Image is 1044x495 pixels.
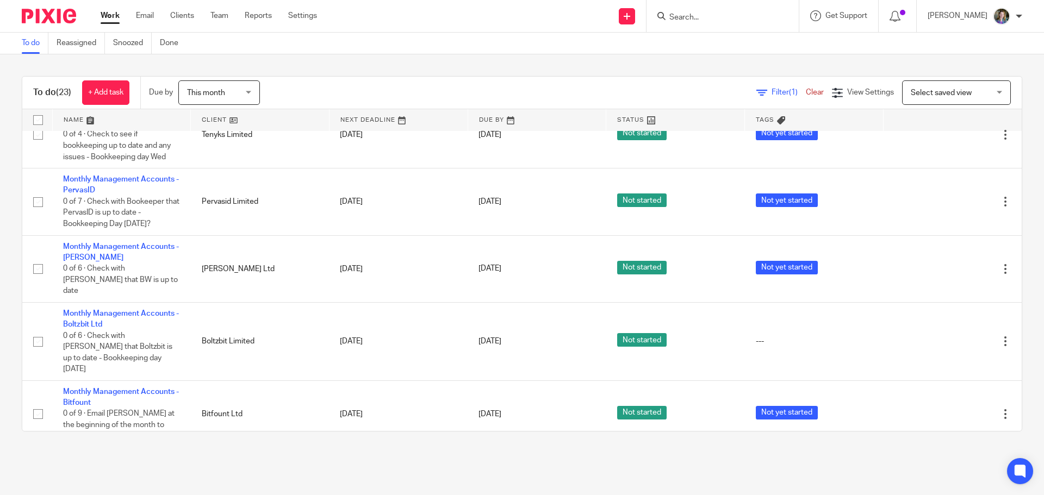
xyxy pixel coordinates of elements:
[756,406,818,419] span: Not yet started
[756,336,873,347] div: ---
[617,261,667,274] span: Not started
[329,168,468,235] td: [DATE]
[847,89,894,96] span: View Settings
[993,8,1010,25] img: 1530183611242%20(1).jpg
[63,410,175,440] span: 0 of 9 · Email [PERSON_NAME] at the beginning of the month to update the Bitfount...
[756,117,774,123] span: Tags
[191,380,330,447] td: Bitfount Ltd
[191,235,330,302] td: [PERSON_NAME] Ltd
[756,261,818,274] span: Not yet started
[63,265,178,295] span: 0 of 6 · Check with [PERSON_NAME] that BW is up to date
[191,168,330,235] td: Pervasid Limited
[170,10,194,21] a: Clients
[478,265,501,273] span: [DATE]
[478,131,501,139] span: [DATE]
[210,10,228,21] a: Team
[63,310,179,328] a: Monthly Management Accounts - Boltzbit Ltd
[329,380,468,447] td: [DATE]
[329,101,468,168] td: [DATE]
[63,332,172,373] span: 0 of 6 · Check with [PERSON_NAME] that Boltzbit is up to date - Bookkeeping day [DATE]
[478,410,501,418] span: [DATE]
[617,193,667,207] span: Not started
[825,12,867,20] span: Get Support
[57,33,105,54] a: Reassigned
[756,127,818,140] span: Not yet started
[191,302,330,380] td: Boltzbit Limited
[63,243,179,261] a: Monthly Management Accounts - [PERSON_NAME]
[160,33,187,54] a: Done
[245,10,272,21] a: Reports
[113,33,152,54] a: Snoozed
[149,87,173,98] p: Due by
[82,80,129,105] a: + Add task
[617,406,667,419] span: Not started
[478,198,501,205] span: [DATE]
[288,10,317,21] a: Settings
[56,88,71,97] span: (23)
[329,302,468,380] td: [DATE]
[806,89,824,96] a: Clear
[789,89,798,96] span: (1)
[329,235,468,302] td: [DATE]
[191,101,330,168] td: Tenyks Limited
[478,337,501,345] span: [DATE]
[772,89,806,96] span: Filter
[617,127,667,140] span: Not started
[187,89,225,97] span: This month
[22,33,48,54] a: To do
[33,87,71,98] h1: To do
[928,10,987,21] p: [PERSON_NAME]
[22,9,76,23] img: Pixie
[63,176,179,194] a: Monthly Management Accounts - PervasID
[63,388,179,406] a: Monthly Management Accounts - Bitfount
[756,193,818,207] span: Not yet started
[668,13,766,23] input: Search
[617,333,667,347] span: Not started
[63,198,179,228] span: 0 of 7 · Check with Bookeeper that PervasID is up to date - Bookkeeping Day [DATE]?
[63,131,171,161] span: 0 of 4 · Check to see if bookkeeping up to date and any issues - Bookkeeping day Wed
[911,89,972,97] span: Select saved view
[101,10,120,21] a: Work
[136,10,154,21] a: Email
